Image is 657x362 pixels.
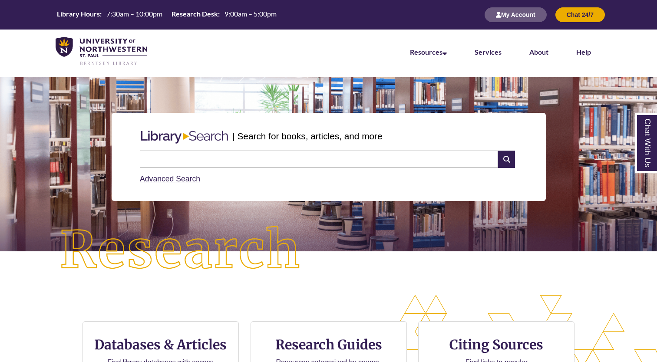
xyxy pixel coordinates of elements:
[53,9,103,19] th: Library Hours:
[555,7,605,22] button: Chat 24/7
[53,9,280,20] table: Hours Today
[576,48,591,56] a: Help
[56,37,147,66] img: UNWSP Library Logo
[475,48,502,56] a: Services
[33,199,329,302] img: Research
[485,7,547,22] button: My Account
[53,9,280,21] a: Hours Today
[485,11,547,18] a: My Account
[225,10,277,18] span: 9:00am – 5:00pm
[410,48,447,56] a: Resources
[136,127,232,147] img: Libary Search
[232,129,382,143] p: | Search for books, articles, and more
[555,11,605,18] a: Chat 24/7
[258,336,399,353] h3: Research Guides
[168,9,221,19] th: Research Desk:
[140,174,200,183] a: Advanced Search
[498,151,515,168] i: Search
[106,10,162,18] span: 7:30am – 10:00pm
[529,48,548,56] a: About
[90,336,231,353] h3: Databases & Articles
[444,336,550,353] h3: Citing Sources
